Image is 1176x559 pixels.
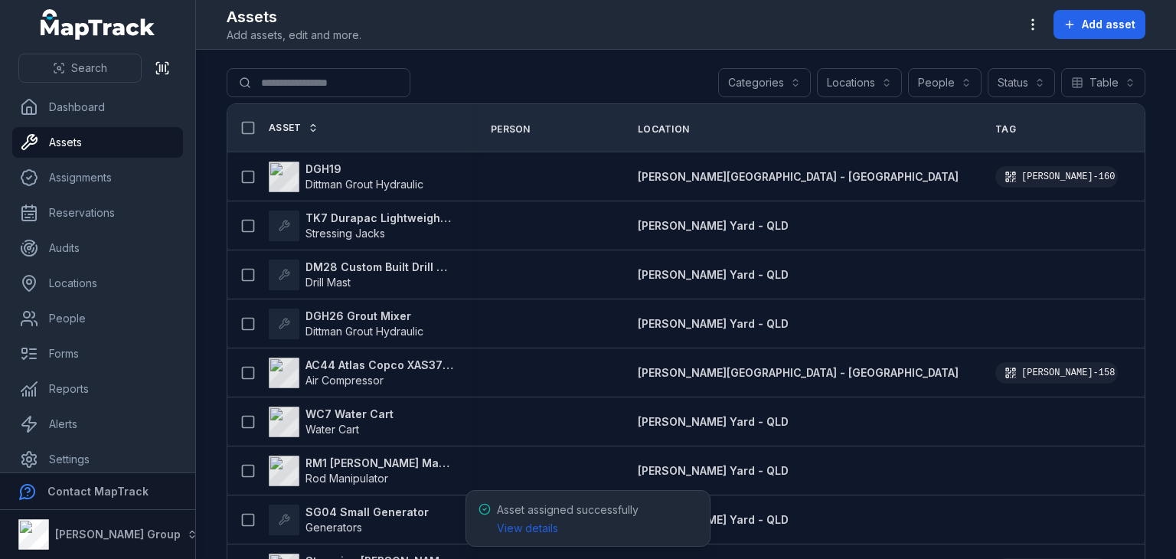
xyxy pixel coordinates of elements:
[305,325,423,338] span: Dittman Grout Hydraulic
[305,505,429,520] strong: SG04 Small Generator
[12,444,183,475] a: Settings
[269,407,394,437] a: WC7 Water CartWater Cart
[638,464,789,477] span: [PERSON_NAME] Yard - QLD
[269,260,454,290] a: DM28 Custom Built Drill MastDrill Mast
[638,317,789,330] span: [PERSON_NAME] Yard - QLD
[638,219,789,232] span: [PERSON_NAME] Yard - QLD
[47,485,149,498] strong: Contact MapTrack
[305,407,394,422] strong: WC7 Water Cart
[71,60,107,76] span: Search
[305,374,384,387] span: Air Compressor
[12,409,183,440] a: Alerts
[12,338,183,369] a: Forms
[305,358,454,373] strong: AC44 Atlas Copco XAS375TA
[908,68,982,97] button: People
[1082,17,1135,32] span: Add asset
[497,503,639,534] span: Asset assigned successfully
[988,68,1055,97] button: Status
[227,6,361,28] h2: Assets
[12,268,183,299] a: Locations
[1053,10,1145,39] button: Add asset
[638,268,789,281] span: [PERSON_NAME] Yard - QLD
[227,28,361,43] span: Add assets, edit and more.
[305,309,423,324] strong: DGH26 Grout Mixer
[638,123,689,136] span: Location
[269,122,318,134] a: Asset
[269,211,454,241] a: TK7 Durapac Lightweight 100TStressing Jacks
[638,512,789,528] a: [PERSON_NAME] Yard - QLD
[305,260,454,275] strong: DM28 Custom Built Drill Mast
[638,415,789,428] span: [PERSON_NAME] Yard - QLD
[497,521,558,536] a: View details
[305,456,454,471] strong: RM1 [PERSON_NAME] Manipulator
[491,123,531,136] span: Person
[638,414,789,430] a: [PERSON_NAME] Yard - QLD
[55,528,181,541] strong: [PERSON_NAME] Group
[41,9,155,40] a: MapTrack
[269,456,454,486] a: RM1 [PERSON_NAME] ManipulatorRod Manipulator
[638,169,959,185] a: [PERSON_NAME][GEOGRAPHIC_DATA] - [GEOGRAPHIC_DATA]
[12,127,183,158] a: Assets
[269,505,429,535] a: SG04 Small GeneratorGenerators
[995,362,1118,384] div: [PERSON_NAME]-158
[12,374,183,404] a: Reports
[269,162,423,192] a: DGH19Dittman Grout Hydraulic
[305,178,423,191] span: Dittman Grout Hydraulic
[995,123,1016,136] span: Tag
[305,227,385,240] span: Stressing Jacks
[269,122,302,134] span: Asset
[269,309,423,339] a: DGH26 Grout MixerDittman Grout Hydraulic
[12,162,183,193] a: Assignments
[12,198,183,228] a: Reservations
[12,303,183,334] a: People
[269,358,454,388] a: AC44 Atlas Copco XAS375TAAir Compressor
[638,170,959,183] span: [PERSON_NAME][GEOGRAPHIC_DATA] - [GEOGRAPHIC_DATA]
[305,423,359,436] span: Water Cart
[305,162,423,177] strong: DGH19
[1061,68,1145,97] button: Table
[305,211,454,226] strong: TK7 Durapac Lightweight 100T
[12,92,183,123] a: Dashboard
[638,316,789,332] a: [PERSON_NAME] Yard - QLD
[817,68,902,97] button: Locations
[12,233,183,263] a: Audits
[305,276,351,289] span: Drill Mast
[638,463,789,479] a: [PERSON_NAME] Yard - QLD
[18,54,142,83] button: Search
[638,218,789,234] a: [PERSON_NAME] Yard - QLD
[638,365,959,381] a: [PERSON_NAME][GEOGRAPHIC_DATA] - [GEOGRAPHIC_DATA]
[305,521,362,534] span: Generators
[718,68,811,97] button: Categories
[995,166,1118,188] div: [PERSON_NAME]-160
[305,472,388,485] span: Rod Manipulator
[638,366,959,379] span: [PERSON_NAME][GEOGRAPHIC_DATA] - [GEOGRAPHIC_DATA]
[638,513,789,526] span: [PERSON_NAME] Yard - QLD
[638,267,789,283] a: [PERSON_NAME] Yard - QLD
